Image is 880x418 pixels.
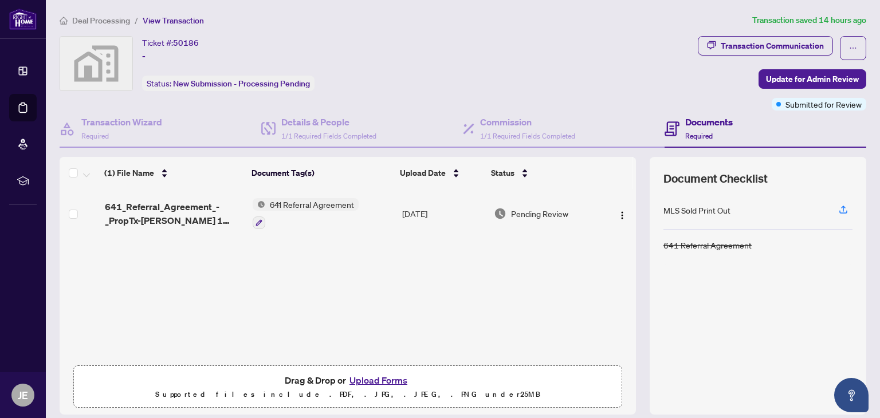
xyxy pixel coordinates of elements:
span: JE [18,387,28,403]
span: 641 Referral Agreement [265,198,359,211]
span: Submitted for Review [785,98,862,111]
span: Pending Review [511,207,568,220]
span: Drag & Drop or [285,373,411,388]
p: Supported files include .PDF, .JPG, .JPEG, .PNG under 25 MB [81,388,615,401]
th: (1) File Name [100,157,247,189]
span: New Submission - Processing Pending [173,78,310,89]
img: svg%3e [60,37,132,90]
span: Upload Date [400,167,446,179]
span: Drag & Drop orUpload FormsSupported files include .PDF, .JPG, .JPEG, .PNG under25MB [74,366,622,408]
div: Ticket #: [142,36,199,49]
span: ellipsis [849,44,857,52]
span: Required [81,132,109,140]
span: Update for Admin Review [766,70,859,88]
span: 1/1 Required Fields Completed [480,132,575,140]
span: View Transaction [143,15,204,26]
div: MLS Sold Print Out [663,204,730,216]
h4: Commission [480,115,575,129]
div: Transaction Communication [721,37,824,55]
li: / [135,14,138,27]
span: home [60,17,68,25]
div: Status: [142,76,315,91]
th: Document Tag(s) [247,157,395,189]
img: Status Icon [253,198,265,211]
img: Logo [618,211,627,220]
span: 1/1 Required Fields Completed [281,132,376,140]
span: Required [685,132,713,140]
td: [DATE] [398,189,489,238]
span: 50186 [173,38,199,48]
span: (1) File Name [104,167,154,179]
div: 641 Referral Agreement [663,239,752,251]
span: 641_Referral_Agreement_-_PropTx-[PERSON_NAME] 1 2.pdf [105,200,244,227]
span: Status [491,167,514,179]
img: logo [9,9,37,30]
span: Document Checklist [663,171,768,187]
h4: Documents [685,115,733,129]
span: Deal Processing [72,15,130,26]
button: Open asap [834,378,869,412]
th: Status [486,157,600,189]
h4: Details & People [281,115,376,129]
img: Document Status [494,207,506,220]
th: Upload Date [395,157,486,189]
button: Update for Admin Review [759,69,866,89]
article: Transaction saved 14 hours ago [752,14,866,27]
button: Transaction Communication [698,36,833,56]
span: - [142,49,146,63]
button: Logo [613,204,631,223]
button: Status Icon641 Referral Agreement [253,198,359,229]
button: Upload Forms [346,373,411,388]
h4: Transaction Wizard [81,115,162,129]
